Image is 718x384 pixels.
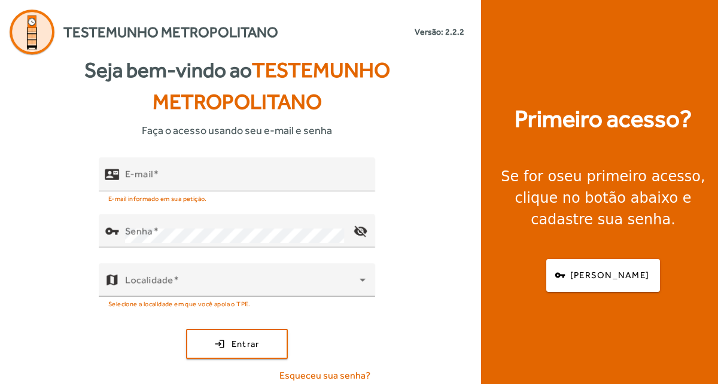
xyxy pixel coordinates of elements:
mat-icon: map [105,273,119,287]
span: Faça o acesso usando seu e-mail e senha [142,122,332,138]
mat-label: E-mail [125,169,153,180]
strong: Primeiro acesso? [515,101,692,137]
mat-icon: contact_mail [105,167,119,182]
span: Esqueceu sua senha? [279,368,370,383]
mat-hint: E-mail informado em sua petição. [108,191,207,205]
img: Logo Agenda [10,10,54,54]
span: [PERSON_NAME] [570,269,649,282]
mat-hint: Selecione a localidade em que você apoia o TPE. [108,297,251,310]
button: [PERSON_NAME] [546,259,660,292]
mat-label: Localidade [125,275,174,286]
mat-icon: visibility_off [346,217,375,245]
span: Entrar [232,337,260,351]
span: Testemunho Metropolitano [63,22,278,43]
button: Entrar [186,329,288,359]
small: Versão: 2.2.2 [415,26,464,38]
mat-icon: vpn_key [105,224,119,238]
strong: seu primeiro acesso [556,168,701,185]
div: Se for o , clique no botão abaixo e cadastre sua senha. [495,166,711,230]
span: Testemunho Metropolitano [153,58,390,114]
mat-label: Senha [125,225,153,237]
